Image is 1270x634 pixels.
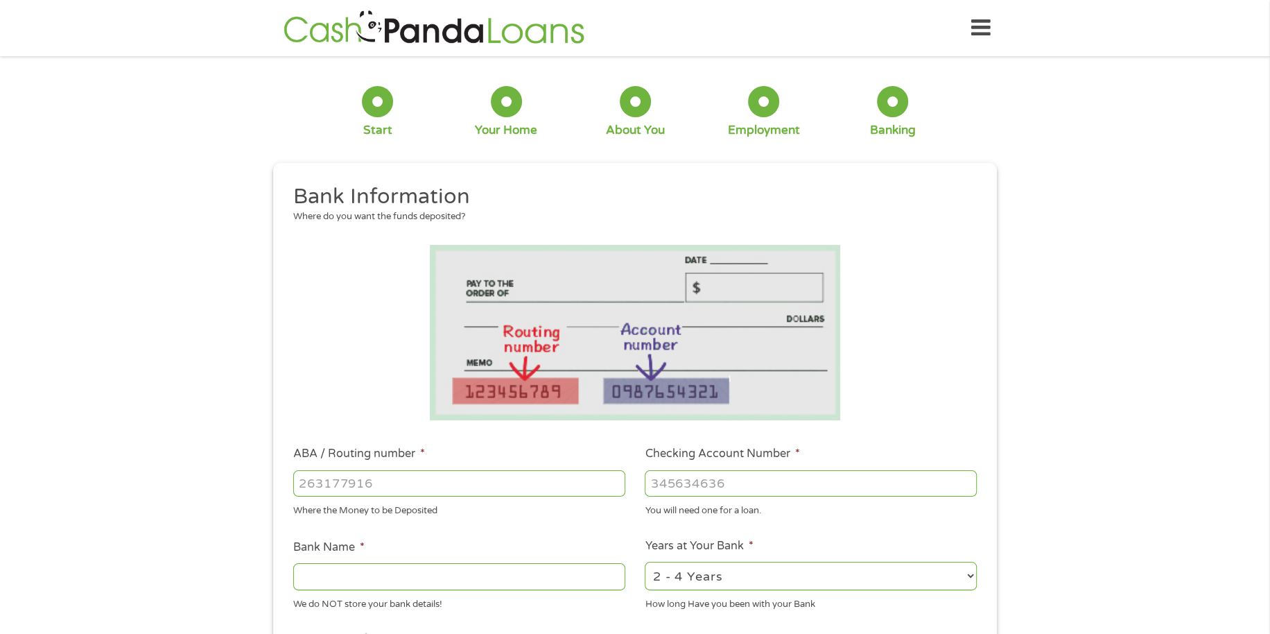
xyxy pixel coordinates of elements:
div: We do NOT store your bank details! [293,592,625,611]
label: Checking Account Number [645,447,799,461]
div: Where the Money to be Deposited [293,499,625,518]
div: You will need one for a loan. [645,499,977,518]
label: Bank Name [293,540,365,555]
div: How long Have you been with your Bank [645,592,977,611]
label: ABA / Routing number [293,447,425,461]
div: Employment [728,123,800,138]
div: About You [606,123,665,138]
label: Years at Your Bank [645,539,753,554]
input: 345634636 [645,470,977,497]
div: Your Home [475,123,537,138]
div: Where do you want the funds deposited? [293,210,967,224]
img: GetLoanNow Logo [279,8,589,48]
h2: Bank Information [293,183,967,211]
input: 263177916 [293,470,625,497]
div: Banking [870,123,916,138]
div: Start [363,123,392,138]
img: Routing number location [430,245,840,420]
